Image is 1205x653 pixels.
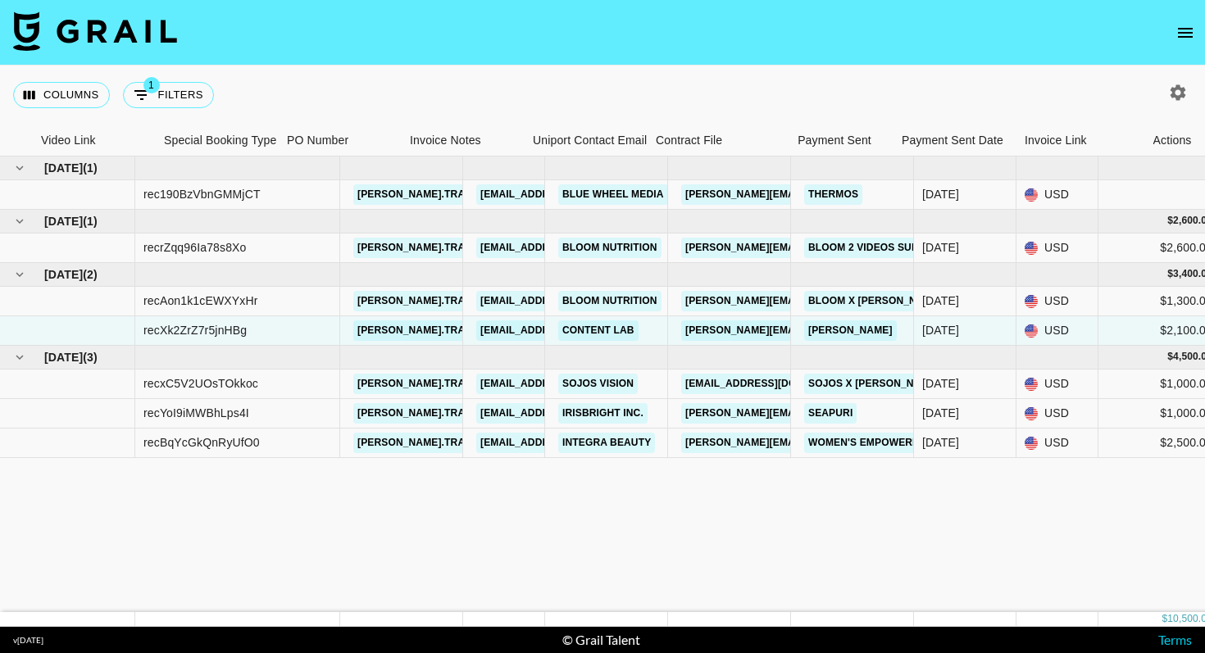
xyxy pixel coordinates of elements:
span: [DATE] [44,349,83,365]
a: [PERSON_NAME] [804,320,897,341]
div: $ [1162,612,1167,626]
div: USD [1016,370,1098,399]
div: $ [1167,350,1173,364]
a: [PERSON_NAME].traveller [353,291,508,311]
span: [DATE] [44,213,83,229]
div: Invoice Notes [410,125,481,156]
a: [EMAIL_ADDRESS][DOMAIN_NAME] [476,291,660,311]
div: Aug '25 [922,434,959,451]
a: Bloom Nutrition [558,238,662,258]
div: Jul '25 [922,322,959,338]
div: recYoI9iMWBhLps4I [143,405,249,421]
a: Blue Wheel Media [558,184,668,205]
div: Payment Sent Date [902,125,1003,156]
a: [EMAIL_ADDRESS][DOMAIN_NAME] [476,403,660,424]
a: [EMAIL_ADDRESS][DOMAIN_NAME] [476,433,660,453]
div: Video Link [41,125,96,156]
a: [PERSON_NAME].traveller [353,374,508,394]
div: recXk2ZrZ7r5jnHBg [143,322,247,338]
a: Terms [1158,632,1192,647]
button: Show filters [123,82,214,108]
a: Bloom x [PERSON_NAME] July [804,291,974,311]
div: Invoice Notes [402,125,525,156]
div: Special Booking Type [156,125,279,156]
div: rec190BzVbnGMMjCT [143,186,261,202]
img: Grail Talent [13,11,177,51]
div: Jun '25 [922,239,959,256]
div: USD [1016,316,1098,346]
span: [DATE] [44,160,83,176]
div: recrZqq96Ia78s8Xo [143,239,247,256]
span: 1 [143,77,160,93]
a: [EMAIL_ADDRESS][DOMAIN_NAME] [681,374,865,394]
button: hide children [8,263,31,286]
div: $ [1167,214,1173,228]
a: [EMAIL_ADDRESS][DOMAIN_NAME] [476,374,660,394]
div: © Grail Talent [562,632,640,648]
div: Contract File [656,125,722,156]
a: Integra Beauty [558,433,655,453]
div: USD [1016,180,1098,210]
a: [PERSON_NAME][EMAIL_ADDRESS][DOMAIN_NAME] [681,403,948,424]
button: open drawer [1169,16,1202,49]
a: [PERSON_NAME][EMAIL_ADDRESS][DOMAIN_NAME] [681,291,948,311]
a: Women's Empowerment Campaign [804,433,1002,453]
a: [PERSON_NAME].traveller [353,433,508,453]
div: Special Booking Type [164,125,276,156]
span: ( 1 ) [83,213,98,229]
div: USD [1016,234,1098,263]
div: USD [1016,287,1098,316]
a: [PERSON_NAME][EMAIL_ADDRESS][DOMAIN_NAME] [681,320,948,341]
a: Seapuri [804,403,857,424]
a: [EMAIL_ADDRESS][DOMAIN_NAME] [476,238,660,258]
a: [EMAIL_ADDRESS][DOMAIN_NAME] [476,184,660,205]
div: Payment Sent Date [894,125,1016,156]
div: recBqYcGkQnRyUfO0 [143,434,260,451]
a: [PERSON_NAME].traveller [353,320,508,341]
a: SOJOS Vision [558,374,638,394]
span: [DATE] [44,266,83,283]
button: hide children [8,210,31,233]
div: Jul '25 [922,292,959,309]
a: [PERSON_NAME].traveller [353,184,508,205]
a: Content Lab [558,320,639,341]
a: Thermos [804,184,862,205]
div: Payment Sent [798,125,871,156]
button: hide children [8,346,31,369]
div: Aug '25 [922,375,959,392]
div: PO Number [287,125,348,156]
div: v [DATE] [13,635,43,646]
div: Payment Sent [771,125,894,156]
div: Invoice Link [1025,125,1087,156]
div: Uniport Contact Email [525,125,648,156]
div: USD [1016,429,1098,458]
div: Actions [1153,125,1192,156]
div: PO Number [279,125,402,156]
a: IRISBRIGHT INC. [558,403,648,424]
div: Contract File [648,125,771,156]
div: Invoice Link [1016,125,1139,156]
a: SOJOs x [PERSON_NAME] [804,374,944,394]
a: [PERSON_NAME].traveller [353,403,508,424]
div: $ [1167,267,1173,281]
button: Select columns [13,82,110,108]
a: [PERSON_NAME][EMAIL_ADDRESS][DOMAIN_NAME] [681,184,948,205]
button: hide children [8,156,31,179]
div: Aug '25 [922,405,959,421]
a: [PERSON_NAME][EMAIL_ADDRESS][PERSON_NAME][DOMAIN_NAME] [681,433,1033,453]
span: ( 2 ) [83,266,98,283]
div: Video Link [33,125,156,156]
div: USD [1016,399,1098,429]
a: [EMAIL_ADDRESS][DOMAIN_NAME] [476,320,660,341]
a: [PERSON_NAME].traveller [353,238,508,258]
a: Bloom 2 Videos Summer [804,238,946,258]
div: Actions [1139,125,1205,156]
span: ( 1 ) [83,160,98,176]
a: [PERSON_NAME][EMAIL_ADDRESS][DOMAIN_NAME] [681,238,948,258]
div: May '25 [922,186,959,202]
span: ( 3 ) [83,349,98,365]
a: Bloom Nutrition [558,291,662,311]
div: Uniport Contact Email [533,125,647,156]
div: recxC5V2UOsTOkkoc [143,375,258,392]
div: recAon1k1cEWXYxHr [143,292,257,309]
